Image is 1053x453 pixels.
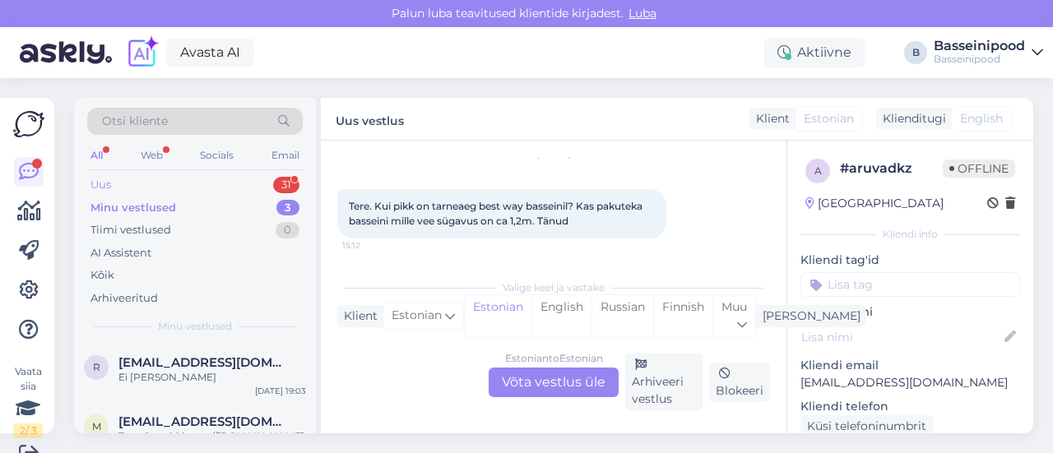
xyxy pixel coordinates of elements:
div: [DATE] 19:03 [255,385,306,397]
p: Kliendi nimi [800,303,1020,321]
span: merike.maasikas@gmaul.com [118,414,290,429]
div: Kõik [90,267,114,284]
a: Avasta AI [166,39,254,67]
div: AI Assistent [90,245,151,261]
p: [EMAIL_ADDRESS][DOMAIN_NAME] [800,374,1020,391]
div: Socials [197,145,237,166]
input: Lisa tag [800,272,1020,297]
img: explore-ai [125,35,160,70]
div: Klient [749,110,790,127]
div: 31 [273,177,299,193]
div: All [87,145,106,166]
div: Küsi telefoninumbrit [800,415,933,437]
img: Askly Logo [13,111,44,137]
div: Klienditugi [876,110,946,127]
div: Tiimi vestlused [90,222,171,238]
div: B [904,41,927,64]
div: 0 [276,222,299,238]
span: Estonian [392,307,442,325]
a: BasseinipoodBasseinipood [934,39,1043,66]
span: roza.71@inbox.ru [118,355,290,370]
div: Web [137,145,166,166]
div: Uus [90,177,111,193]
div: Basseinipood [934,39,1025,53]
span: English [960,110,1003,127]
span: Luba [624,6,661,21]
p: Kliendi email [800,357,1020,374]
div: Email [268,145,303,166]
span: Offline [943,159,1015,178]
div: Basseinipood [934,53,1025,66]
div: # aruvadkz [840,159,943,178]
div: [PERSON_NAME] [756,307,860,325]
div: Russian [591,295,653,337]
div: English [531,295,591,337]
label: Uus vestlus [336,108,404,130]
span: Estonian [804,110,854,127]
div: Ei [PERSON_NAME] [118,370,306,385]
span: Minu vestlused [158,319,232,334]
span: Tere. Kui pikk on tarneaeg best way basseinil? Kas pakuteka basseini mille vee sügavus on ca 1,2m... [349,200,645,227]
div: Estonian to Estonian [505,351,603,366]
div: 2 / 3 [13,423,43,438]
span: m [92,420,101,432]
div: Estonian [465,295,531,337]
p: Kliendi tag'id [800,252,1020,269]
div: Blokeeri [709,363,770,402]
div: [GEOGRAPHIC_DATA] [805,195,944,212]
div: Arhiveeritud [90,290,158,307]
span: r [93,361,100,373]
div: Finnish [653,295,712,337]
div: Valige keel ja vastake [337,280,770,295]
div: Aktiivne [764,38,865,67]
input: Lisa nimi [801,328,1001,346]
div: 3 [276,200,299,216]
div: Kliendi info [800,227,1020,242]
span: a [814,164,822,177]
span: Otsi kliente [102,113,168,130]
div: Klient [337,307,378,325]
span: 15:12 [342,239,404,252]
div: Vaata siia [13,364,43,438]
div: Võta vestlus üle [489,367,619,397]
div: Arhiveeri vestlus [625,354,703,410]
p: Kliendi telefon [800,398,1020,415]
div: Minu vestlused [90,200,176,216]
span: Muu [721,299,747,314]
